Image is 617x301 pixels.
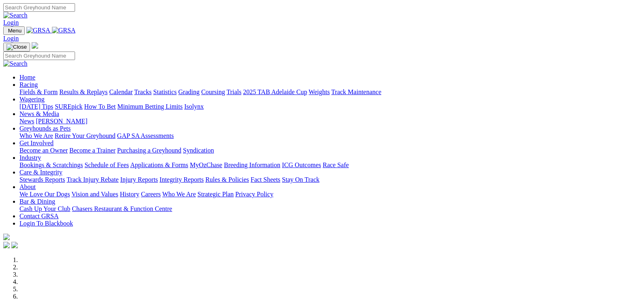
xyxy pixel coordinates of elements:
[19,205,70,212] a: Cash Up Your Club
[19,147,68,154] a: Become an Owner
[134,88,152,95] a: Tracks
[19,169,62,176] a: Care & Integrity
[109,88,133,95] a: Calendar
[55,132,116,139] a: Retire Your Greyhound
[19,176,65,183] a: Stewards Reports
[19,213,58,219] a: Contact GRSA
[19,205,614,213] div: Bar & Dining
[201,88,225,95] a: Coursing
[19,103,614,110] div: Wagering
[19,183,36,190] a: About
[36,118,87,125] a: [PERSON_NAME]
[55,103,82,110] a: SUREpick
[226,88,241,95] a: Trials
[120,191,139,198] a: History
[282,176,319,183] a: Stay On Track
[84,103,116,110] a: How To Bet
[3,60,28,67] img: Search
[3,26,25,35] button: Toggle navigation
[159,176,204,183] a: Integrity Reports
[19,118,34,125] a: News
[130,161,188,168] a: Applications & Forms
[3,3,75,12] input: Search
[3,242,10,248] img: facebook.svg
[19,132,53,139] a: Who We Are
[19,125,71,132] a: Greyhounds as Pets
[3,12,28,19] img: Search
[19,154,41,161] a: Industry
[6,44,27,50] img: Close
[178,88,200,95] a: Grading
[141,191,161,198] a: Careers
[3,234,10,240] img: logo-grsa-white.png
[72,205,172,212] a: Chasers Restaurant & Function Centre
[84,161,129,168] a: Schedule of Fees
[117,103,183,110] a: Minimum Betting Limits
[184,103,204,110] a: Isolynx
[19,74,35,81] a: Home
[69,147,116,154] a: Become a Trainer
[19,198,55,205] a: Bar & Dining
[67,176,118,183] a: Track Injury Rebate
[3,35,19,42] a: Login
[153,88,177,95] a: Statistics
[19,81,38,88] a: Racing
[19,110,59,117] a: News & Media
[117,132,174,139] a: GAP SA Assessments
[205,176,249,183] a: Rules & Policies
[19,161,83,168] a: Bookings & Scratchings
[243,88,307,95] a: 2025 TAB Adelaide Cup
[282,161,321,168] a: ICG Outcomes
[3,43,30,52] button: Toggle navigation
[8,28,21,34] span: Menu
[71,191,118,198] a: Vision and Values
[32,42,38,49] img: logo-grsa-white.png
[52,27,76,34] img: GRSA
[11,242,18,248] img: twitter.svg
[19,88,614,96] div: Racing
[235,191,273,198] a: Privacy Policy
[19,88,58,95] a: Fields & Form
[19,176,614,183] div: Care & Integrity
[59,88,107,95] a: Results & Replays
[19,96,45,103] a: Wagering
[19,191,70,198] a: We Love Our Dogs
[19,132,614,140] div: Greyhounds as Pets
[224,161,280,168] a: Breeding Information
[120,176,158,183] a: Injury Reports
[190,161,222,168] a: MyOzChase
[19,191,614,198] div: About
[117,147,181,154] a: Purchasing a Greyhound
[322,161,348,168] a: Race Safe
[19,103,53,110] a: [DATE] Tips
[162,191,196,198] a: Who We Are
[19,140,54,146] a: Get Involved
[19,118,614,125] div: News & Media
[19,161,614,169] div: Industry
[19,220,73,227] a: Login To Blackbook
[3,19,19,26] a: Login
[198,191,234,198] a: Strategic Plan
[19,147,614,154] div: Get Involved
[309,88,330,95] a: Weights
[183,147,214,154] a: Syndication
[3,52,75,60] input: Search
[331,88,381,95] a: Track Maintenance
[26,27,50,34] img: GRSA
[251,176,280,183] a: Fact Sheets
